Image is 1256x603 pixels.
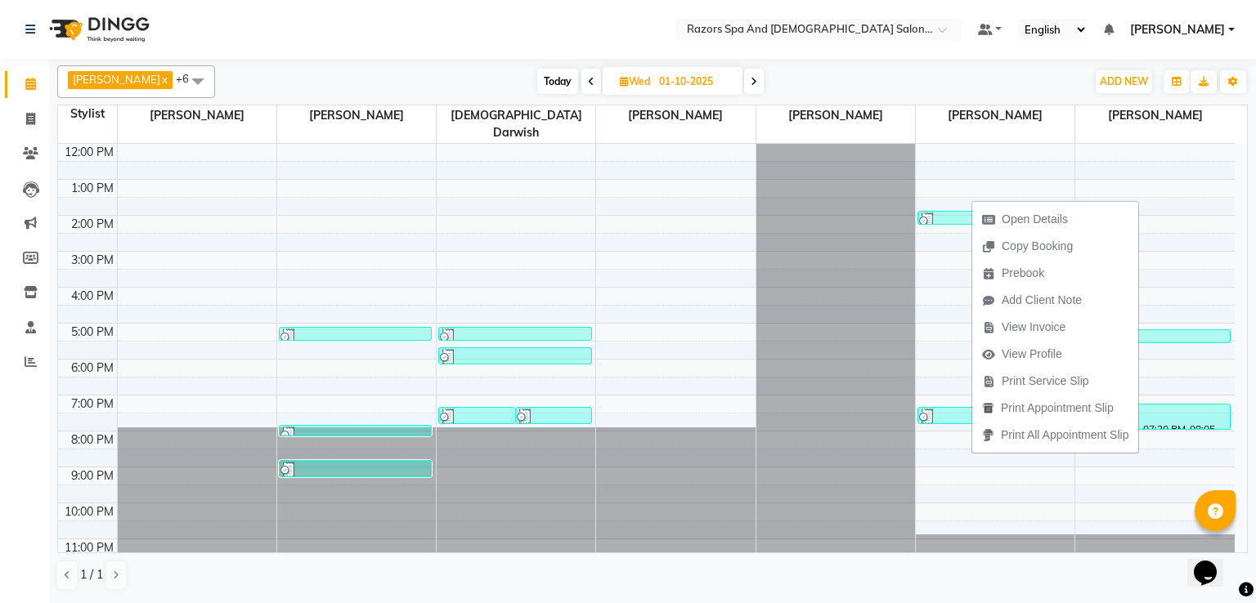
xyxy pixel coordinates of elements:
img: logo [42,7,154,52]
a: x [160,73,168,86]
div: 1:00 PM [68,180,117,197]
span: [DEMOGRAPHIC_DATA] Darwish [437,105,595,143]
span: View Profile [1002,346,1062,363]
div: [PERSON_NAME], TK06, 07:25 PM-07:55 PM, MEN'S HAIRCUT [439,408,514,423]
img: printapt.png [982,402,994,414]
img: printall.png [982,429,994,441]
div: 11:00 PM [61,539,117,556]
span: [PERSON_NAME] [1075,105,1235,126]
button: ADD NEW [1096,70,1152,93]
iframe: chat widget [1187,538,1240,587]
span: 1 / 1 [80,566,103,583]
span: Open Details [1002,211,1068,228]
div: [PERSON_NAME], TK05, 07:55 PM-07:57 PM, KERATINE HAIR PROTIEN TREATMENT(AS PER DENSITY) [280,426,431,435]
div: [PERSON_NAME], TK07, 07:25 PM-07:55 PM, MEN'S HAIRCUT [516,408,591,423]
div: 5:00 PM [68,324,117,341]
div: 8:00 PM [68,431,117,449]
span: Add Client Note [1002,292,1082,309]
span: [PERSON_NAME] [118,105,276,126]
span: [PERSON_NAME] [596,105,755,126]
span: [PERSON_NAME] [756,105,915,126]
div: 2:00 PM [68,216,117,233]
span: Wed [616,75,654,87]
div: 7:00 PM [68,395,117,413]
span: [PERSON_NAME] [277,105,436,126]
div: [PERSON_NAME], TK04, 05:45 PM-06:15 PM, MEN'S HAIRCUT [439,348,590,364]
div: [PERSON_NAME], TK05, 07:25 PM-07:55 PM, MEN'S HAIRCUT [918,408,994,423]
span: Today [537,69,578,94]
div: RAZORS GENT SALON, TK7635659, 01:55 PM-02:20 PM, [PERSON_NAME] CRAFTING [918,212,1070,224]
span: Copy Booking [1002,238,1073,255]
div: Haika, TK03, 05:15 PM-05:40 PM, CLEAN SHAVE [1078,330,1230,342]
span: Print Service Slip [1002,373,1089,390]
input: 2025-10-01 [654,69,736,94]
span: [PERSON_NAME] [1130,21,1225,38]
div: 4:00 PM [68,288,117,305]
span: [PERSON_NAME] [916,105,1074,126]
span: [PERSON_NAME] [73,73,160,86]
span: ADD NEW [1100,75,1148,87]
div: RAZORS GENT SALON, TK01, 05:10 PM-05:35 PM, CLEAN SHAVE [439,328,590,340]
div: 6:00 PM [68,360,117,377]
span: +6 [176,72,201,85]
div: RAZORS GENT SALON, TK10, 08:55 PM-09:25 PM, BOY'S HAIRCUT (ABOVE 8 YEARS) [280,461,431,476]
div: farzam, TK09, 07:20 PM-08:05 PM, MOROCCAN BATH (45MINS) [1078,404,1230,429]
span: Print All Appointment Slip [1001,427,1128,444]
div: 3:00 PM [68,252,117,269]
div: 9:00 PM [68,467,117,485]
span: View Invoice [1002,319,1065,336]
div: 12:00 PM [61,144,117,161]
div: Stylist [58,105,117,123]
span: Prebook [1002,265,1044,282]
span: Print Appointment Slip [1001,400,1114,417]
div: 10:00 PM [61,503,117,520]
div: [PERSON_NAME], TK02, 05:10 PM-05:35 PM, CLEAN SHAVE [280,328,431,340]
